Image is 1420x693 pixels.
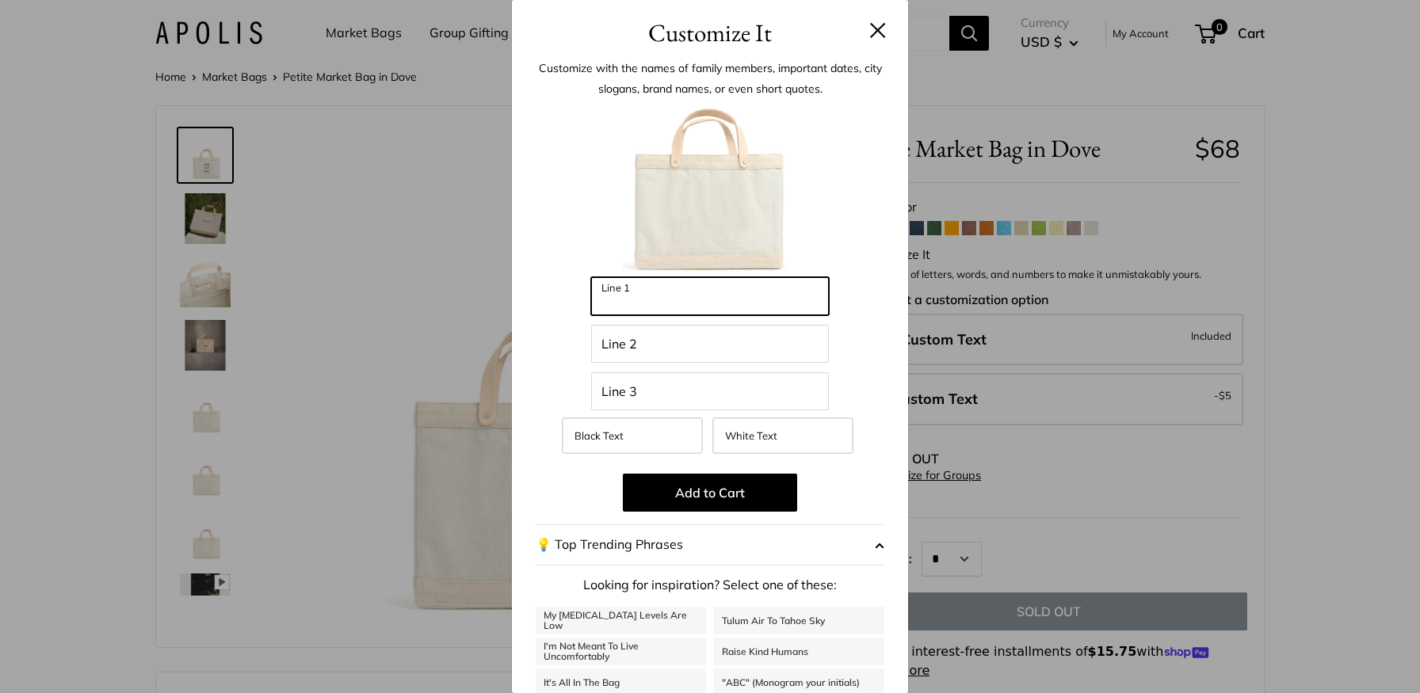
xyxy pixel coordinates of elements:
[536,524,884,565] button: 💡 Top Trending Phrases
[536,638,706,665] a: I'm Not Meant To Live Uncomfortably
[623,474,797,512] button: Add to Cart
[536,14,884,51] h3: Customize It
[712,417,853,454] label: White Text
[714,607,884,634] a: Tulum Air To Tahoe Sky
[623,103,797,277] img: dove_035-customizer.jpg
[574,429,624,442] span: Black Text
[536,573,884,597] p: Looking for inspiration? Select one of these:
[536,607,706,634] a: My [MEDICAL_DATA] Levels Are Low
[562,417,703,454] label: Black Text
[536,58,884,99] p: Customize with the names of family members, important dates, city slogans, brand names, or even s...
[714,638,884,665] a: Raise Kind Humans
[725,429,777,442] span: White Text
